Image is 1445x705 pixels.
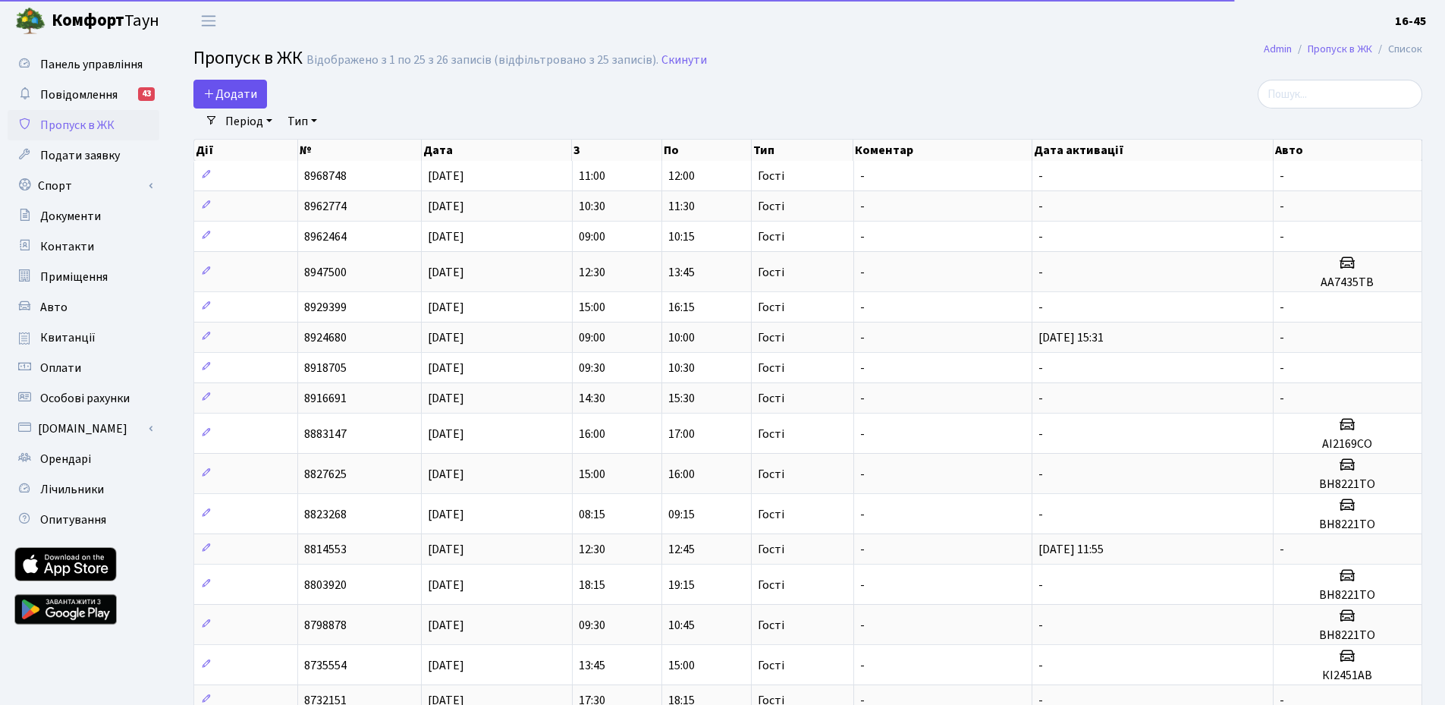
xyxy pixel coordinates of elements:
span: 8929399 [304,299,347,316]
img: logo.png [15,6,46,36]
span: 16:15 [668,299,695,316]
span: - [1038,360,1043,376]
span: 8924680 [304,329,347,346]
nav: breadcrumb [1241,33,1445,65]
h5: КІ2451АВ [1280,669,1415,683]
span: 8814553 [304,541,347,558]
span: 13:45 [579,657,605,674]
div: 43 [138,87,155,101]
a: Авто [8,292,159,323]
a: Опитування [8,505,159,535]
span: - [860,360,865,376]
span: - [1038,198,1043,215]
span: Додати [203,86,257,102]
span: Гості [758,301,784,313]
span: - [1038,426,1043,442]
span: Подати заявку [40,147,120,164]
span: [DATE] [428,228,464,245]
span: - [860,541,865,558]
span: [DATE] [428,390,464,407]
span: 12:30 [579,264,605,281]
span: Гості [758,362,784,374]
span: - [1280,299,1284,316]
span: 10:30 [668,360,695,376]
span: 16:00 [579,426,605,442]
a: Повідомлення43 [8,80,159,110]
span: 09:00 [579,329,605,346]
span: 8798878 [304,617,347,634]
span: Гості [758,231,784,243]
span: [DATE] [428,426,464,442]
a: Admin [1264,41,1292,57]
span: - [860,617,865,634]
span: 15:00 [668,657,695,674]
a: Контакти [8,231,159,262]
span: - [860,426,865,442]
span: 12:45 [668,541,695,558]
span: Гості [758,619,784,631]
span: 10:45 [668,617,695,634]
span: 08:15 [579,506,605,523]
span: 09:30 [579,360,605,376]
span: Приміщення [40,269,108,285]
span: 8968748 [304,168,347,184]
a: Тип [281,109,323,134]
a: Скинути [661,53,707,68]
span: - [860,264,865,281]
span: - [1038,506,1043,523]
span: Гості [758,659,784,672]
span: - [1280,360,1284,376]
span: Гості [758,579,784,591]
span: 12:00 [668,168,695,184]
a: Додати [193,80,267,109]
span: Гості [758,543,784,556]
span: - [860,299,865,316]
h5: АІ2169СО [1280,437,1415,452]
span: - [860,198,865,215]
span: [DATE] [428,360,464,376]
a: [DOMAIN_NAME] [8,414,159,444]
b: Комфорт [52,8,124,33]
span: 15:00 [579,299,605,316]
th: Авто [1274,140,1422,161]
span: 8947500 [304,264,347,281]
span: - [860,228,865,245]
span: [DATE] 11:55 [1038,541,1104,558]
span: [DATE] [428,168,464,184]
a: Особові рахунки [8,383,159,414]
span: Гості [758,468,784,480]
th: По [662,140,752,161]
a: Квитанції [8,323,159,353]
span: Таун [52,8,159,34]
span: 8827625 [304,466,347,483]
span: - [860,168,865,184]
h5: ВН8221ТО [1280,477,1415,492]
a: Пропуск в ЖК [8,110,159,140]
span: - [1038,577,1043,593]
span: Контакти [40,238,94,255]
a: Лічильники [8,474,159,505]
span: Гості [758,170,784,182]
a: Панель управління [8,49,159,80]
th: Дата [422,140,573,161]
span: Гості [758,392,784,404]
span: - [860,657,865,674]
span: - [1038,299,1043,316]
a: Спорт [8,171,159,201]
span: 16:00 [668,466,695,483]
span: 17:00 [668,426,695,442]
a: Подати заявку [8,140,159,171]
a: 16-45 [1395,12,1427,30]
span: Панель управління [40,56,143,73]
span: [DATE] [428,264,464,281]
span: 19:15 [668,577,695,593]
span: 13:45 [668,264,695,281]
span: - [860,390,865,407]
span: [DATE] [428,466,464,483]
span: 11:30 [668,198,695,215]
span: 10:30 [579,198,605,215]
span: 8803920 [304,577,347,593]
span: 11:00 [579,168,605,184]
span: Квитанції [40,329,96,346]
th: Дата активації [1032,140,1274,161]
